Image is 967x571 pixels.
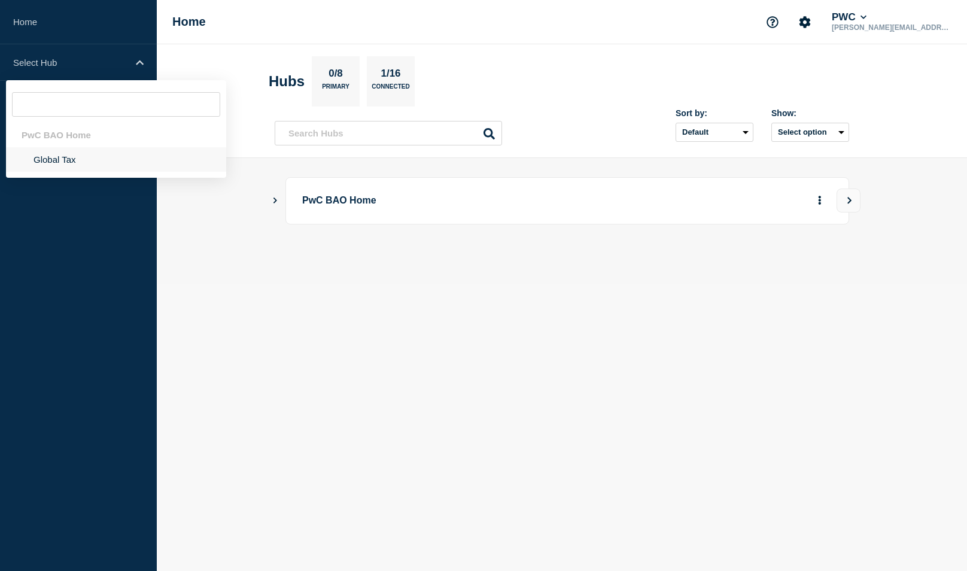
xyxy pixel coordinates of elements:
[324,68,348,83] p: 0/8
[372,83,409,96] p: Connected
[837,189,860,212] button: View
[172,15,206,29] h1: Home
[792,10,817,35] button: Account settings
[829,11,869,23] button: PWC
[676,108,753,118] div: Sort by:
[771,108,849,118] div: Show:
[812,190,828,212] button: More actions
[829,23,954,32] p: [PERSON_NAME][EMAIL_ADDRESS][PERSON_NAME][DOMAIN_NAME]
[269,73,305,90] h2: Hubs
[275,121,502,145] input: Search Hubs
[322,83,349,96] p: Primary
[376,68,405,83] p: 1/16
[771,123,849,142] button: Select option
[272,196,278,205] button: Show Connected Hubs
[760,10,785,35] button: Support
[6,123,226,147] div: PwC BAO Home
[676,123,753,142] select: Sort by
[13,57,128,68] p: Select Hub
[302,190,633,212] p: PwC BAO Home
[6,147,226,172] li: Global Tax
